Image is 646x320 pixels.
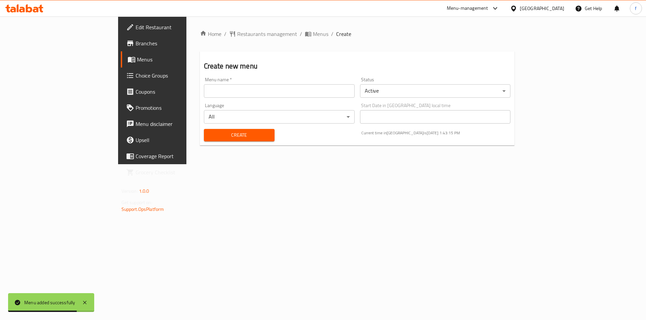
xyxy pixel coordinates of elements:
span: Create [209,131,269,139]
a: Menu disclaimer [121,116,226,132]
div: Menu added successfully [24,299,75,306]
a: Upsell [121,132,226,148]
span: Version: [121,187,138,195]
span: Menus [137,55,221,63]
a: Edit Restaurant [121,19,226,35]
li: / [300,30,302,38]
a: Grocery Checklist [121,164,226,180]
a: Choice Groups [121,67,226,84]
span: Edit Restaurant [136,23,221,31]
a: Support.OpsPlatform [121,205,164,214]
span: Create [336,30,351,38]
span: Menus [313,30,328,38]
a: Branches [121,35,226,51]
a: Coupons [121,84,226,100]
span: Choice Groups [136,72,221,80]
span: Promotions [136,104,221,112]
a: Menus [305,30,328,38]
div: [GEOGRAPHIC_DATA] [520,5,564,12]
span: Menu disclaimer [136,120,221,128]
p: Current time in [GEOGRAPHIC_DATA] is [DATE] 1:43:15 PM [361,130,511,136]
span: Branches [136,39,221,47]
span: Get support on: [121,198,152,207]
button: Create [204,129,275,141]
div: Menu-management [447,4,488,12]
nav: breadcrumb [200,30,515,38]
div: Active [360,84,511,98]
span: Coupons [136,88,221,96]
h2: Create new menu [204,61,511,71]
span: Upsell [136,136,221,144]
a: Promotions [121,100,226,116]
span: f [635,5,637,12]
span: 1.0.0 [139,187,149,195]
input: Please enter Menu name [204,84,355,98]
span: Grocery Checklist [136,168,221,176]
li: / [331,30,333,38]
a: Restaurants management [229,30,297,38]
span: Coverage Report [136,152,221,160]
span: Restaurants management [237,30,297,38]
div: All [204,110,355,124]
a: Coverage Report [121,148,226,164]
a: Menus [121,51,226,67]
